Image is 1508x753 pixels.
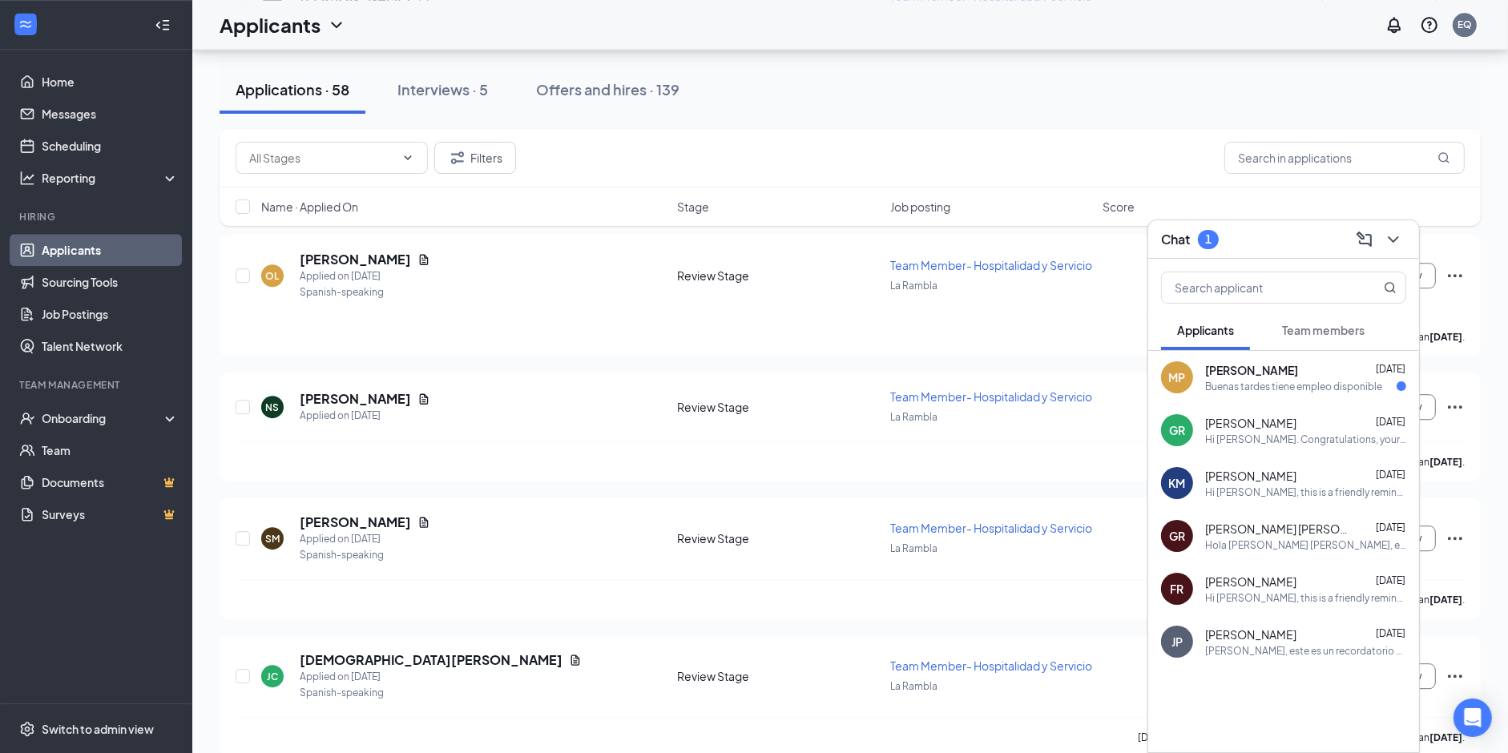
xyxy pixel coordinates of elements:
[1384,230,1403,249] svg: ChevronDown
[1205,468,1296,484] span: [PERSON_NAME]
[1103,199,1135,215] span: Score
[155,17,171,33] svg: Collapse
[266,269,280,283] div: OL
[1205,485,1406,499] div: Hi [PERSON_NAME], this is a friendly reminder. Your interview with [DEMOGRAPHIC_DATA]-fil-A for T...
[448,148,467,167] svg: Filter
[19,170,35,186] svg: Analysis
[1376,416,1405,428] span: [DATE]
[677,530,881,546] div: Review Stage
[1169,422,1185,438] div: GR
[42,466,179,498] a: DocumentsCrown
[1205,591,1406,605] div: Hi [PERSON_NAME], this is a friendly reminder. Please select an interview time slot for your Team...
[1205,521,1349,537] span: [PERSON_NAME] [PERSON_NAME]
[42,234,179,266] a: Applicants
[42,498,179,530] a: SurveysCrown
[417,516,430,529] svg: Document
[1381,227,1406,252] button: ChevronDown
[1205,415,1296,431] span: [PERSON_NAME]
[1446,266,1465,285] svg: Ellipses
[1171,581,1184,597] div: FR
[1177,323,1234,337] span: Applicants
[42,330,179,362] a: Talent Network
[417,253,430,266] svg: Document
[42,434,179,466] a: Team
[677,399,881,415] div: Review Stage
[890,542,937,554] span: La Rambla
[300,651,562,669] h5: [DEMOGRAPHIC_DATA][PERSON_NAME]
[1446,397,1465,417] svg: Ellipses
[1162,272,1352,303] input: Search applicant
[19,378,175,392] div: Team Management
[890,658,1092,673] span: Team Member- Hospitalidad y Servicio
[677,199,709,215] span: Stage
[300,669,582,685] div: Applied on [DATE]
[300,251,411,268] h5: [PERSON_NAME]
[18,16,34,32] svg: WorkstreamLogo
[1376,627,1405,639] span: [DATE]
[1138,731,1465,744] p: [DEMOGRAPHIC_DATA][PERSON_NAME] has applied more than .
[300,390,411,408] h5: [PERSON_NAME]
[1446,666,1465,686] svg: Ellipses
[265,532,280,546] div: SM
[1282,323,1365,337] span: Team members
[1224,142,1465,174] input: Search in applications
[890,411,937,423] span: La Rambla
[1385,15,1404,34] svg: Notifications
[1161,231,1190,248] h3: Chat
[1429,456,1462,468] b: [DATE]
[300,268,430,284] div: Applied on [DATE]
[397,79,488,99] div: Interviews · 5
[1376,574,1405,586] span: [DATE]
[1169,369,1186,385] div: MP
[1205,574,1296,590] span: [PERSON_NAME]
[890,680,937,692] span: La Rambla
[42,721,154,737] div: Switch to admin view
[300,531,430,547] div: Applied on [DATE]
[42,66,179,98] a: Home
[300,513,411,531] h5: [PERSON_NAME]
[1429,331,1462,343] b: [DATE]
[1458,18,1472,31] div: EQ
[1205,538,1406,552] div: Hola [PERSON_NAME] [PERSON_NAME], este es un recordatorio amistoso. Seleccione una franja horaria...
[677,268,881,284] div: Review Stage
[1429,594,1462,606] b: [DATE]
[1446,529,1465,548] svg: Ellipses
[42,170,179,186] div: Reporting
[1205,626,1296,642] span: [PERSON_NAME]
[890,280,937,292] span: La Rambla
[1384,281,1397,294] svg: MagnifyingGlass
[300,547,430,563] div: Spanish-speaking
[261,199,358,215] span: Name · Applied On
[1376,469,1405,481] span: [DATE]
[890,258,1092,272] span: Team Member- Hospitalidad y Servicio
[890,199,950,215] span: Job posting
[1437,151,1450,164] svg: MagnifyingGlass
[42,98,179,130] a: Messages
[19,210,175,223] div: Hiring
[42,266,179,298] a: Sourcing Tools
[267,670,278,683] div: JC
[327,15,346,34] svg: ChevronDown
[1205,362,1298,378] span: [PERSON_NAME]
[1352,227,1377,252] button: ComposeMessage
[1355,230,1374,249] svg: ComposeMessage
[300,685,582,701] div: Spanish-speaking
[1420,15,1439,34] svg: QuestionInfo
[536,79,679,99] div: Offers and hires · 139
[1171,634,1183,650] div: JP
[1205,232,1212,246] div: 1
[890,389,1092,404] span: Team Member- Hospitalidad y Servicio
[1205,644,1406,658] div: [PERSON_NAME], este es un recordatorio amistoso. Seleccione una franja horaria de entrevista para...
[42,410,165,426] div: Onboarding
[19,410,35,426] svg: UserCheck
[1429,731,1462,743] b: [DATE]
[401,151,414,164] svg: ChevronDown
[42,130,179,162] a: Scheduling
[300,408,430,424] div: Applied on [DATE]
[249,149,395,167] input: All Stages
[569,654,582,666] svg: Document
[1376,363,1405,375] span: [DATE]
[1205,433,1406,446] div: Hi [PERSON_NAME]. Congratulations, your onsite interview with [DEMOGRAPHIC_DATA]-fil-A for Team M...
[42,298,179,330] a: Job Postings
[19,721,35,737] svg: Settings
